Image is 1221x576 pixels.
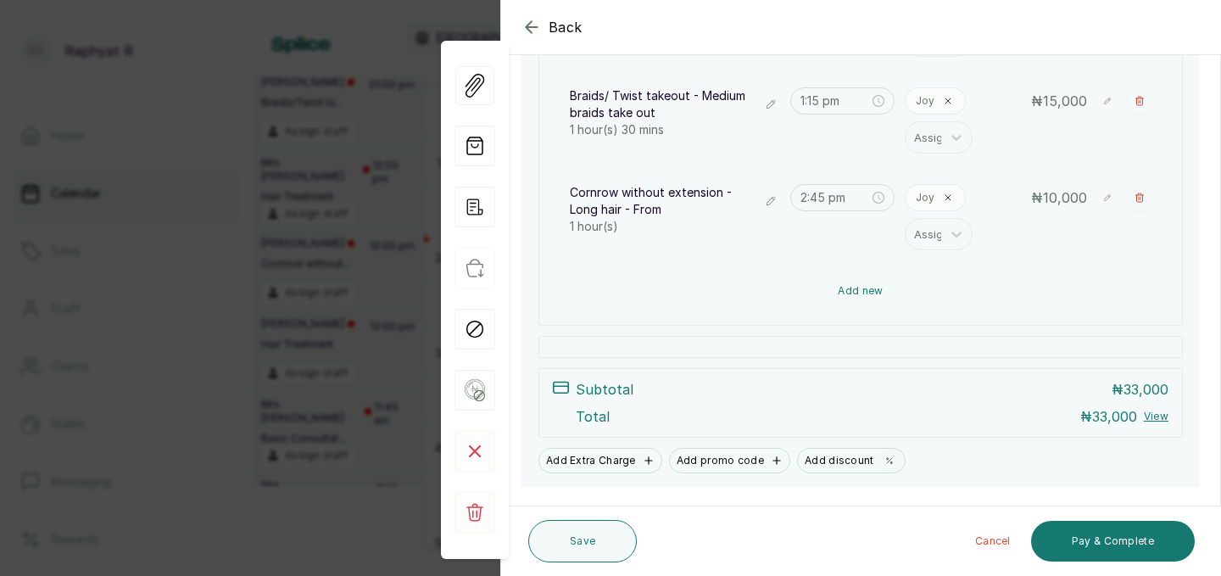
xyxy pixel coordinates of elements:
[962,521,1024,562] button: Cancel
[1144,410,1168,423] button: View
[1031,187,1087,208] p: ₦
[669,448,790,473] button: Add promo code
[570,184,751,218] p: Cornrow without extension - Long hair - From
[1031,521,1195,562] button: Pay & Complete
[797,448,906,473] button: Add discount
[538,448,662,473] button: Add Extra Charge
[528,520,637,562] button: Save
[549,17,583,37] span: Back
[570,87,751,121] p: Braids/ Twist takeout - Medium braids take out
[1092,408,1137,425] span: 33,000
[521,17,583,37] button: Back
[1112,379,1168,400] p: ₦
[1043,189,1087,206] span: 10,000
[1123,381,1168,398] span: 33,000
[576,406,610,427] p: Total
[916,191,934,204] p: Joy
[1080,406,1137,427] p: ₦
[570,121,780,138] p: 1 hour(s) 30 mins
[570,218,780,235] p: 1 hour(s)
[576,379,633,400] p: Subtotal
[800,92,870,110] input: Select time
[556,271,1165,311] button: Add new
[800,188,870,207] input: Select time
